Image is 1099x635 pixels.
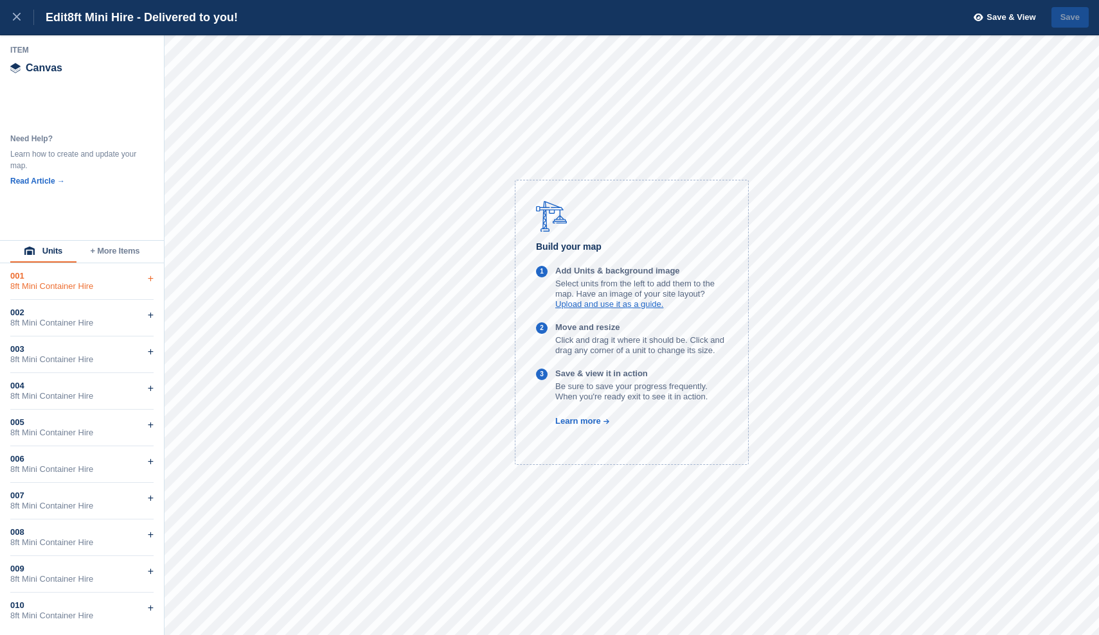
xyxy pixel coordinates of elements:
div: 8ft Mini Container Hire [10,318,154,328]
div: + [148,564,154,579]
div: + [148,308,154,323]
div: + [148,491,154,506]
span: Canvas [26,63,62,73]
div: 8ft Mini Container Hire [10,611,154,621]
div: 8ft Mini Container Hire [10,501,154,511]
div: 0058ft Mini Container Hire+ [10,410,154,446]
div: 0028ft Mini Container Hire+ [10,300,154,336]
div: 007 [10,491,154,501]
div: + [148,527,154,543]
div: 005 [10,417,154,428]
p: Select units from the left to add them to the map. Have an image of your site layout? [555,279,728,299]
a: Upload and use it as a guide. [555,299,663,309]
div: Need Help? [10,133,139,144]
div: + [148,600,154,616]
div: + [148,344,154,360]
div: 8ft Mini Container Hire [10,464,154,474]
div: Edit 8ft Mini Hire - Delivered to you! [34,10,238,25]
div: + [148,454,154,469]
div: 0018ft Mini Container Hire+ [10,263,154,300]
div: 1 [540,266,544,277]
div: 8ft Mini Container Hire [10,537,154,548]
div: 0048ft Mini Container Hire+ [10,373,154,410]
button: + More Items [76,241,154,263]
div: 3 [540,369,544,380]
div: Item [10,45,154,55]
div: 008 [10,527,154,537]
p: Add Units & background image [555,266,728,276]
button: Units [10,241,76,263]
div: 0078ft Mini Container Hire+ [10,483,154,519]
div: 003 [10,344,154,354]
div: 8ft Mini Container Hire [10,574,154,584]
div: 006 [10,454,154,464]
p: Move and resize [555,322,728,333]
div: 0068ft Mini Container Hire+ [10,446,154,483]
div: 001 [10,271,154,281]
p: Click and drag it where it should be. Click and drag any corner of a unit to change its size. [555,335,728,356]
p: Be sure to save your progress frequently. When you're ready exit to see it in action. [555,381,728,402]
div: + [148,271,154,286]
img: canvas-icn.9d1aba5b.svg [10,63,21,73]
p: Save & view it in action [555,369,728,379]
div: 0108ft Mini Container Hire+ [10,593,154,629]
div: + [148,417,154,433]
div: + [148,381,154,396]
div: 0098ft Mini Container Hire+ [10,556,154,593]
div: 8ft Mini Container Hire [10,354,154,365]
a: Read Article → [10,177,65,186]
div: 8ft Mini Container Hire [10,428,154,438]
button: Save [1051,7,1089,28]
div: 0038ft Mini Container Hire+ [10,336,154,373]
div: 2 [540,323,544,334]
div: 0088ft Mini Container Hire+ [10,519,154,556]
div: 010 [10,600,154,611]
div: 8ft Mini Container Hire [10,391,154,401]
button: Save & View [967,7,1036,28]
a: Learn more [536,416,610,426]
h6: Build your map [536,239,728,254]
div: 004 [10,381,154,391]
div: 002 [10,308,154,318]
div: 8ft Mini Container Hire [10,281,154,291]
div: 009 [10,564,154,574]
div: Learn how to create and update your map. [10,148,139,171]
span: Save & View [987,11,1035,24]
